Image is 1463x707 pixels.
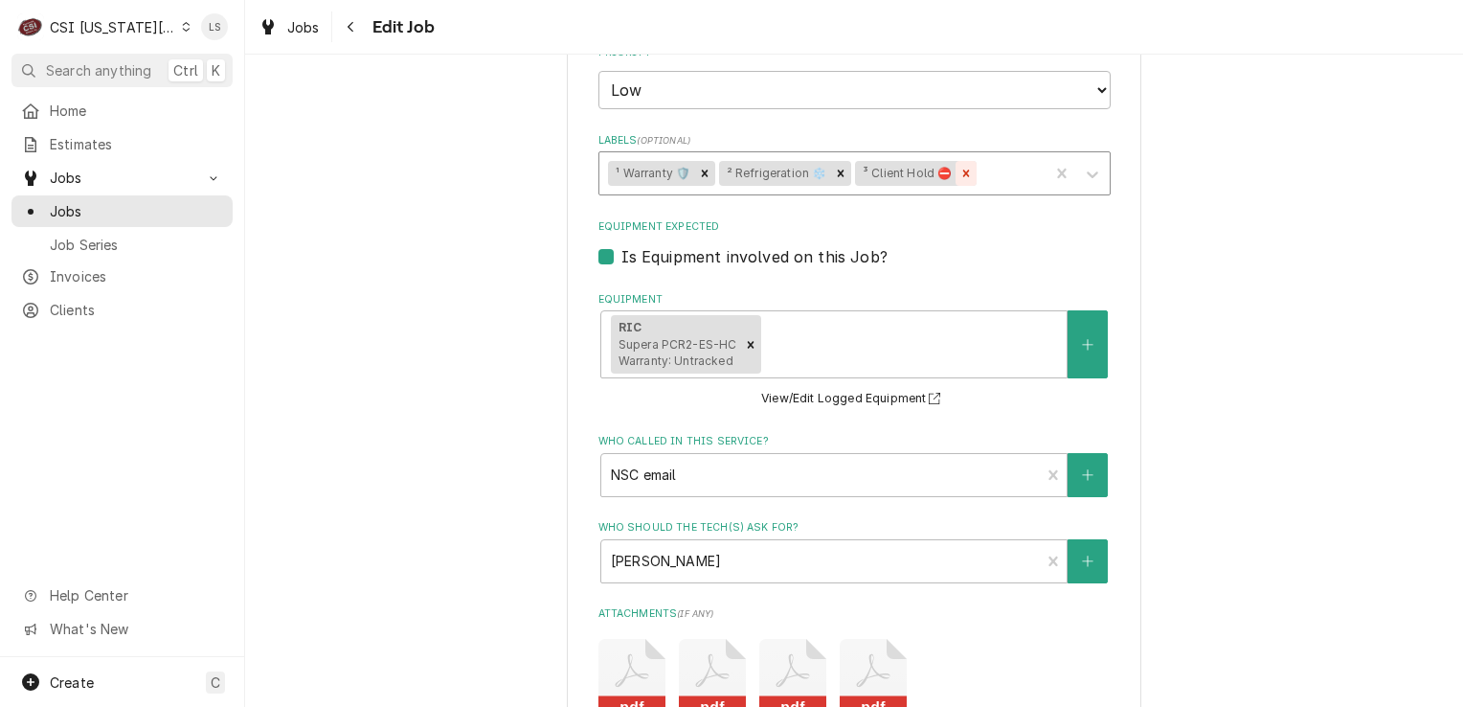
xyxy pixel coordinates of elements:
a: Job Series [11,229,233,261]
div: Equipment Expected [598,219,1111,268]
div: Who should the tech(s) ask for? [598,520,1111,582]
label: Equipment [598,292,1111,308]
a: Home [11,95,233,126]
svg: Create New Contact [1082,555,1093,568]
span: K [212,60,220,80]
a: Invoices [11,261,233,292]
div: Priority [598,45,1111,109]
span: Jobs [50,201,223,221]
svg: Create New Equipment [1082,338,1093,352]
a: Clients [11,294,233,326]
span: Create [50,674,94,691]
label: Attachments [598,606,1111,622]
svg: Create New Contact [1082,468,1093,482]
span: Search anything [46,60,151,80]
div: Lindsay Stover's Avatar [201,13,228,40]
div: Remove ¹ Warranty 🛡️ [694,161,715,186]
a: Jobs [251,11,327,43]
span: Supera PCR2-ES-HC Warranty: Untracked [619,337,737,369]
span: ( optional ) [637,135,690,146]
span: What's New [50,619,221,639]
a: Go to What's New [11,613,233,645]
button: Create New Equipment [1068,310,1108,378]
button: Navigate back [336,11,367,42]
div: CSI Kansas City's Avatar [17,13,44,40]
button: View/Edit Logged Equipment [758,387,950,411]
span: Clients [50,300,223,320]
span: Jobs [287,17,320,37]
span: Ctrl [173,60,198,80]
strong: RIC [619,320,641,334]
label: Equipment Expected [598,219,1111,235]
a: Jobs [11,195,233,227]
button: Create New Contact [1068,453,1108,497]
div: ¹ Warranty 🛡️ [608,161,694,186]
label: Who should the tech(s) ask for? [598,520,1111,536]
label: Who called in this service? [598,434,1111,449]
a: Estimates [11,128,233,160]
span: ( if any ) [677,608,713,619]
div: C [17,13,44,40]
button: Search anythingCtrlK [11,54,233,87]
div: CSI [US_STATE][GEOGRAPHIC_DATA] [50,17,176,37]
span: C [211,673,220,693]
div: Who called in this service? [598,434,1111,496]
div: Labels [598,133,1111,195]
span: Home [50,101,223,121]
span: Job Series [50,235,223,255]
a: Go to Help Center [11,580,233,611]
span: Estimates [50,134,223,154]
button: Create New Contact [1068,539,1108,583]
div: ² Refrigeration ❄️ [719,161,831,186]
label: Is Equipment involved on this Job? [621,245,888,268]
span: Help Center [50,585,221,605]
a: Go to Jobs [11,162,233,194]
span: Invoices [50,266,223,286]
div: Equipment [598,292,1111,411]
div: Remove ³ Client Hold ⛔️ [956,161,977,186]
div: ³ Client Hold ⛔️ [855,161,956,186]
label: Labels [598,133,1111,148]
span: Edit Job [367,14,435,40]
div: Remove ² Refrigeration ❄️ [830,161,851,186]
div: Remove [object Object] [740,315,761,375]
span: Jobs [50,168,194,188]
div: LS [201,13,228,40]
